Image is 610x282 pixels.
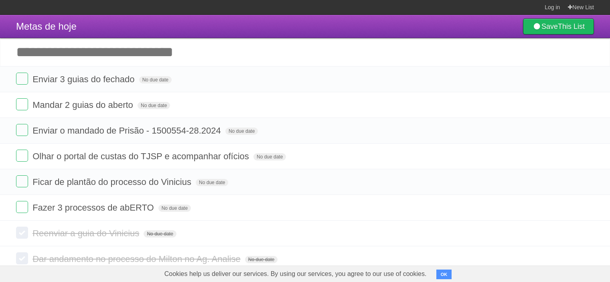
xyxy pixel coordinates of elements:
[245,256,278,263] span: No due date
[32,74,136,84] span: Enviar 3 guias do fechado
[16,150,28,162] label: Done
[144,230,176,237] span: No due date
[523,18,594,34] a: SaveThis List
[196,179,228,186] span: No due date
[16,252,28,264] label: Done
[558,22,585,30] b: This List
[138,102,170,109] span: No due date
[158,205,191,212] span: No due date
[16,21,77,32] span: Metas de hoje
[436,270,452,279] button: OK
[253,153,286,160] span: No due date
[32,100,135,110] span: Mandar 2 guias do aberto
[16,227,28,239] label: Done
[16,98,28,110] label: Done
[32,254,243,264] span: Dar andamento no processo do Milton no Ag. Analise
[16,124,28,136] label: Done
[225,128,258,135] span: No due date
[32,177,193,187] span: Ficar de plantão do processo do Vinicius
[32,151,251,161] span: Olhar o portal de custas do TJSP e acompanhar ofícios
[32,126,223,136] span: Enviar o mandado de Prisão - 1500554-28.2024
[139,76,172,83] span: No due date
[16,201,28,213] label: Done
[32,228,141,238] span: Reenviar a guia do Vinicius
[16,73,28,85] label: Done
[156,266,435,282] span: Cookies help us deliver our services. By using our services, you agree to our use of cookies.
[16,175,28,187] label: Done
[32,203,156,213] span: Fazer 3 processos de abERTO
